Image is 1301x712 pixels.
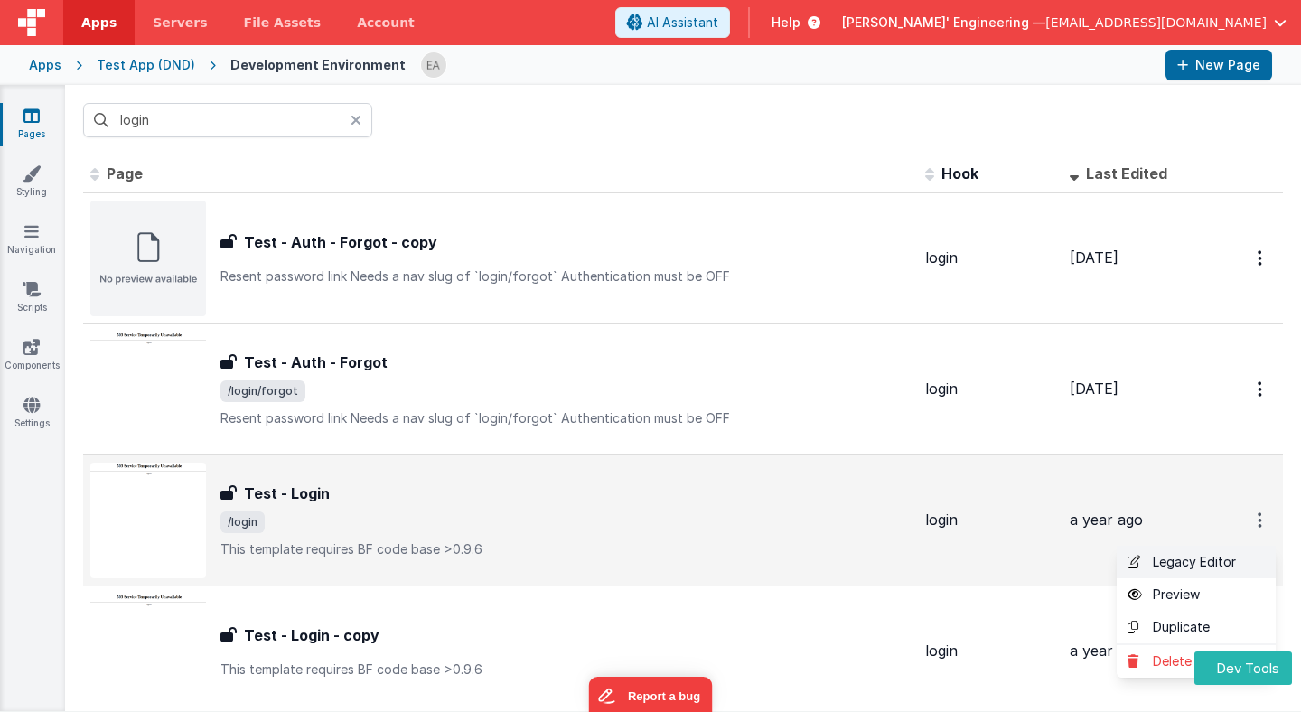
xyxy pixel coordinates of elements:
[1117,645,1276,678] a: Delete
[81,14,117,32] span: Apps
[1117,578,1276,611] a: Preview
[1117,611,1276,645] a: Duplicate
[1045,14,1267,32] span: [EMAIL_ADDRESS][DOMAIN_NAME]
[842,14,1045,32] span: [PERSON_NAME]' Engineering —
[772,14,800,32] span: Help
[244,14,322,32] span: File Assets
[153,14,207,32] span: Servers
[1194,651,1292,685] button: Dev Tools
[842,14,1287,32] button: [PERSON_NAME]' Engineering — [EMAIL_ADDRESS][DOMAIN_NAME]
[647,14,718,32] span: AI Assistant
[615,7,730,38] button: AI Assistant
[1117,546,1276,578] a: Legacy Editor
[1117,546,1276,678] div: Options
